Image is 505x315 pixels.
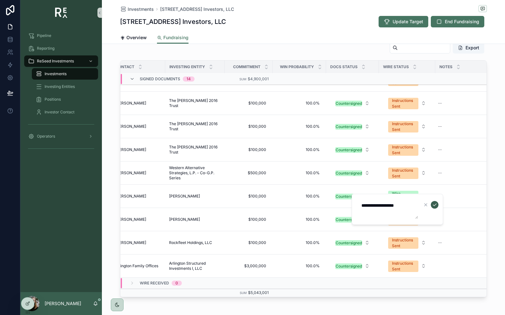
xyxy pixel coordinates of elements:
span: $100,000 [231,240,266,245]
a: Select Button [383,118,431,135]
button: Select Button [383,118,431,135]
button: Export [453,42,484,54]
button: Select Button [330,144,375,155]
a: 100.0% [276,191,322,201]
div: Countersigned [336,194,362,199]
div: -- [438,170,442,175]
small: Sum [240,291,247,295]
a: $3,000,000 [229,261,269,271]
button: Select Button [383,141,431,158]
span: 100.0% [279,217,320,222]
a: Reporting [24,43,98,54]
span: Investing Entity [169,64,205,69]
a: Arlington Structured Investments I, LLC [169,261,221,271]
a: Overview [120,32,147,45]
a: Select Button [330,167,375,179]
h1: [STREET_ADDRESS] Investors, LLC [120,17,226,26]
a: -- [436,98,483,108]
a: Select Button [330,237,375,249]
div: Countersigned [336,240,362,246]
span: [PERSON_NAME] [115,240,146,245]
div: 14 [187,76,191,82]
span: $5,043,001 [248,290,269,295]
a: [PERSON_NAME] [115,217,161,222]
img: App logo [55,8,68,18]
button: Select Button [330,190,375,202]
button: Select Button [383,234,431,251]
div: -- [438,124,442,129]
span: 100.0% [279,124,320,129]
a: 100.0% [276,261,322,271]
a: 100.0% [276,98,322,108]
span: Fundraising [163,34,188,41]
span: [PERSON_NAME] [115,147,146,152]
a: Select Button [330,144,375,156]
span: Docs Status [330,64,358,69]
a: Select Button [330,120,375,132]
a: [PERSON_NAME] [115,240,161,245]
button: Select Button [383,188,431,205]
a: Select Button [330,213,375,226]
button: Select Button [383,95,431,112]
a: $100,000 [229,145,269,155]
a: Investments [32,68,98,80]
a: Fundraising [157,32,188,44]
a: Select Button [383,164,431,182]
a: [PERSON_NAME] [115,124,161,129]
button: Select Button [330,214,375,225]
div: scrollable content [20,25,102,162]
div: Countersigned [336,217,362,223]
span: $100,000 [231,147,266,152]
span: 100.0% [279,263,320,268]
a: The [PERSON_NAME] 2016 Trust [169,98,221,108]
a: The [PERSON_NAME] 2016 Trust [169,121,221,132]
span: Overview [126,34,147,41]
span: [PERSON_NAME] [115,170,146,175]
span: Positions [45,97,61,102]
a: $100,000 [229,214,269,225]
a: -- [436,121,483,132]
button: Select Button [330,121,375,132]
span: Investments [128,6,154,12]
span: Notes [439,64,452,69]
a: -- [436,145,483,155]
div: Instructions Sent [392,98,415,109]
div: Wire Received [392,191,415,202]
a: $500,000 [229,168,269,178]
div: Countersigned [336,263,362,269]
a: Select Button [330,260,375,272]
span: Arlington Family Offices [115,263,158,268]
a: [PERSON_NAME] [115,170,161,175]
span: 100.0% [279,170,320,175]
button: Select Button [330,97,375,109]
div: Countersigned [336,147,362,153]
span: $500,000 [231,170,266,175]
a: [PERSON_NAME] [115,101,161,106]
a: 100.0% [276,168,322,178]
a: 100.0% [276,238,322,248]
a: -- [436,238,483,248]
a: $100,000 [229,98,269,108]
span: $100,000 [231,124,266,129]
span: $100,000 [231,217,266,222]
span: 100.0% [279,194,320,199]
span: $100,000 [231,101,266,106]
a: Select Button [383,257,431,275]
div: Instructions Sent [392,261,415,272]
span: Operators [37,134,55,139]
a: Positions [32,94,98,105]
span: [PERSON_NAME] [115,101,146,106]
span: Investments [45,71,67,76]
a: Pipeline [24,30,98,41]
small: Sum [239,77,246,81]
a: $100,000 [229,121,269,132]
span: Rockfleet Holdings, LLC [169,240,212,245]
a: The [PERSON_NAME] 2016 Trust [169,145,221,155]
div: 0 [175,281,178,286]
a: [PERSON_NAME] [169,194,221,199]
